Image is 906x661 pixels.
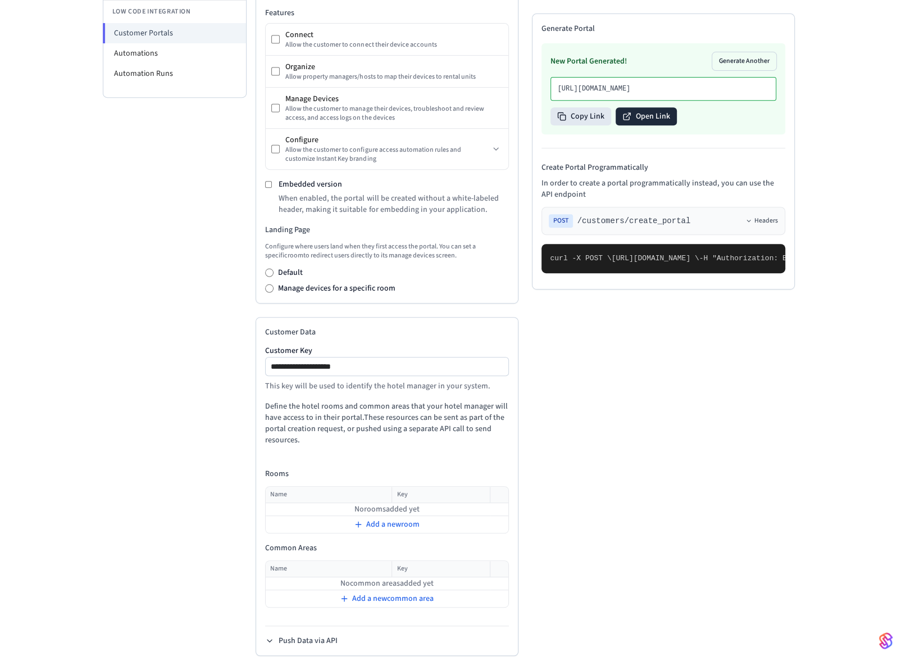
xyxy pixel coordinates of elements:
span: POST [549,214,573,228]
p: This key will be used to identify the hotel manager in your system. [265,381,509,392]
p: When enabled, the portal will be created without a white-labeled header, making it suitable for e... [279,193,508,215]
td: No common areas added yet [266,577,508,590]
button: Push Data via API [265,635,338,646]
div: Manage Devices [285,93,502,105]
li: Automation Runs [103,64,246,84]
span: Add a new common area [352,593,434,604]
th: Key [392,561,490,577]
button: Generate Another [712,52,776,70]
span: [URL][DOMAIN_NAME] \ [612,254,699,262]
button: Copy Link [550,107,611,125]
p: Define the hotel rooms and common areas that your hotel manager will have access to in their port... [265,401,509,446]
span: curl -X POST \ [550,254,612,262]
h3: Landing Page [265,224,509,236]
div: Allow property managers/hosts to map their devices to rental units [285,73,502,82]
th: Name [266,487,392,503]
h4: Common Areas [265,542,509,554]
label: Embedded version [279,179,342,190]
h2: Generate Portal [541,23,785,34]
span: /customers/create_portal [577,215,691,227]
div: Connect [285,29,502,40]
button: Open Link [616,107,677,125]
div: Configure [285,134,489,146]
td: No rooms added yet [266,503,508,516]
h3: Features [265,7,509,19]
button: Headers [745,216,778,225]
div: Allow the customer to manage their devices, troubleshoot and review access, and access logs on th... [285,105,502,123]
li: Automations [103,43,246,64]
div: Allow the customer to connect their device accounts [285,40,502,49]
p: In order to create a portal programmatically instead, you can use the API endpoint [541,178,785,200]
th: Key [392,487,490,503]
p: [URL][DOMAIN_NAME] [558,84,769,93]
label: Manage devices for a specific room [278,283,395,294]
h2: Customer Data [265,327,509,338]
h3: New Portal Generated! [550,56,627,67]
div: Organize [285,61,502,73]
h4: Create Portal Programmatically [541,162,785,173]
label: Customer Key [265,347,509,355]
img: SeamLogoGradient.69752ec5.svg [879,632,893,650]
div: Allow the customer to configure access automation rules and customize Instant Key branding [285,146,489,164]
p: Configure where users land when they first access the portal. You can set a specific room to redi... [265,242,509,260]
h4: Rooms [265,468,509,479]
span: Add a new room [366,519,420,530]
li: Customer Portals [103,23,246,43]
th: Name [266,561,392,577]
label: Default [278,267,303,278]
